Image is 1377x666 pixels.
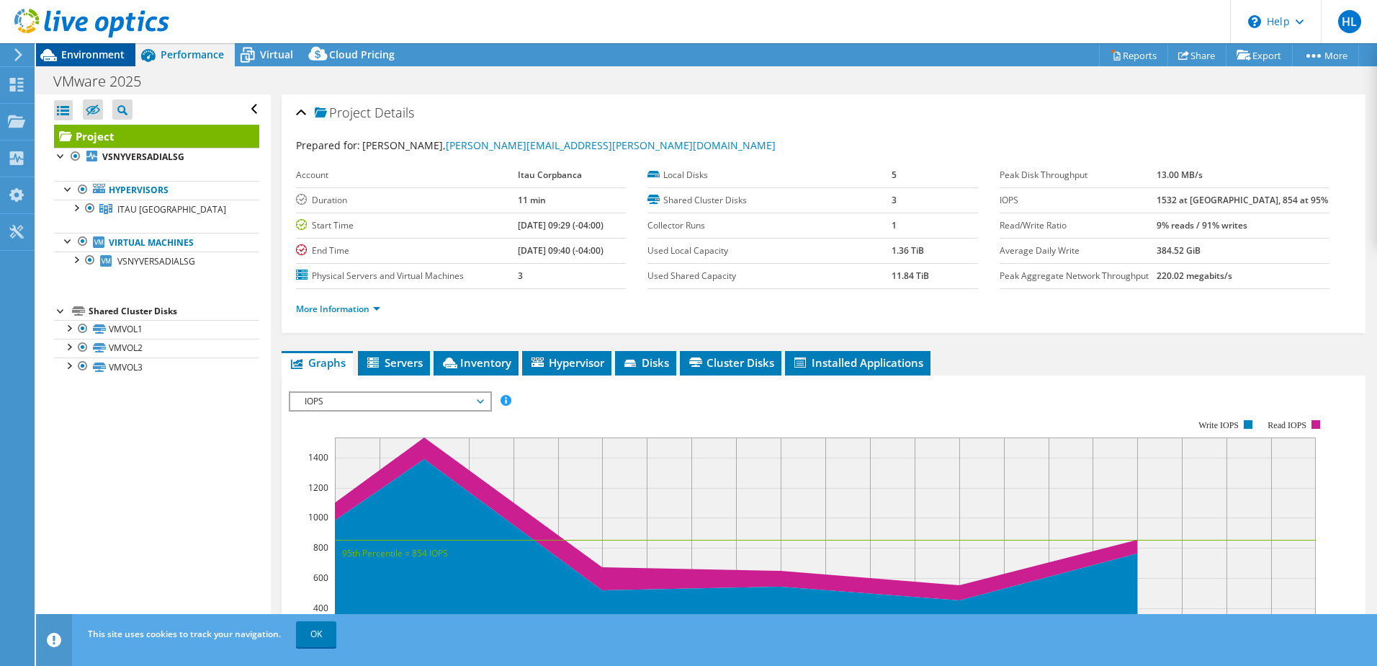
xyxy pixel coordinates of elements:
span: Virtual [260,48,293,61]
label: Shared Cluster Disks [647,193,892,208]
b: [DATE] 09:29 (-04:00) [518,219,604,231]
a: ITAU NY [54,200,259,218]
label: Physical Servers and Virtual Machines [296,269,518,283]
text: 1200 [308,481,328,494]
a: VMVOL3 [54,358,259,376]
span: Servers [365,355,423,370]
b: 3 [518,270,523,282]
label: Used Local Capacity [647,244,892,258]
svg: \n [1248,15,1261,28]
a: Virtual Machines [54,233,259,252]
text: 1000 [308,511,328,523]
span: IOPS [297,393,483,410]
span: VSNYVERSADIALSG [117,255,195,267]
span: Installed Applications [792,355,923,370]
label: Duration [296,193,518,208]
b: 1.36 TiB [892,244,924,257]
a: VSNYVERSADIALSG [54,148,259,166]
a: [PERSON_NAME][EMAIL_ADDRESS][PERSON_NAME][DOMAIN_NAME] [446,138,776,152]
label: Used Shared Capacity [647,269,892,283]
span: Cluster Disks [687,355,774,370]
label: Collector Runs [647,218,892,233]
span: Graphs [289,355,346,370]
a: VMVOL2 [54,339,259,358]
text: 95th Percentile = 854 IOPS [342,547,448,559]
label: Average Daily Write [1000,244,1157,258]
b: VSNYVERSADIALSG [102,151,184,163]
a: Project [54,125,259,148]
text: Read IOPS [1268,420,1306,430]
text: 600 [313,572,328,584]
a: More Information [296,303,380,315]
label: Account [296,168,518,182]
span: ITAU [GEOGRAPHIC_DATA] [117,203,226,216]
span: Details [374,104,414,121]
div: Shared Cluster Disks [89,303,259,320]
span: Project [315,106,371,120]
b: Itau Corpbanca [518,169,582,181]
label: Peak Disk Throughput [1000,168,1157,182]
b: 1532 at [GEOGRAPHIC_DATA], 854 at 95% [1157,194,1328,206]
span: Inventory [441,355,511,370]
span: Cloud Pricing [329,48,395,61]
a: Reports [1099,44,1168,66]
a: Hypervisors [54,181,259,200]
label: Peak Aggregate Network Throughput [1000,269,1157,283]
b: 11 min [518,194,546,206]
label: End Time [296,244,518,258]
b: 3 [892,194,897,206]
a: Share [1167,44,1226,66]
text: 400 [313,602,328,614]
b: [DATE] 09:40 (-04:00) [518,244,604,257]
span: HL [1338,10,1361,33]
a: OK [296,621,336,647]
b: 9% reads / 91% writes [1157,219,1247,231]
label: IOPS [1000,193,1157,208]
b: 384.52 GiB [1157,244,1201,257]
span: [PERSON_NAME], [362,138,776,152]
a: Export [1226,44,1293,66]
span: Performance [161,48,224,61]
b: 1 [892,219,897,231]
span: Disks [622,355,669,370]
label: Read/Write Ratio [1000,218,1157,233]
text: Write IOPS [1198,420,1239,430]
a: VSNYVERSADIALSG [54,252,259,270]
h1: VMware 2025 [47,74,163,89]
label: Local Disks [647,168,892,182]
span: Hypervisor [529,355,604,370]
span: This site uses cookies to track your navigation. [88,628,281,640]
label: Start Time [296,218,518,233]
label: Prepared for: [296,138,360,152]
b: 13.00 MB/s [1157,169,1203,181]
text: 1400 [308,451,328,463]
text: 800 [313,541,328,554]
b: 11.84 TiB [892,270,929,282]
b: 220.02 megabits/s [1157,270,1232,282]
span: Environment [61,48,125,61]
b: 5 [892,169,897,181]
a: More [1292,44,1359,66]
a: VMVOL1 [54,320,259,339]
